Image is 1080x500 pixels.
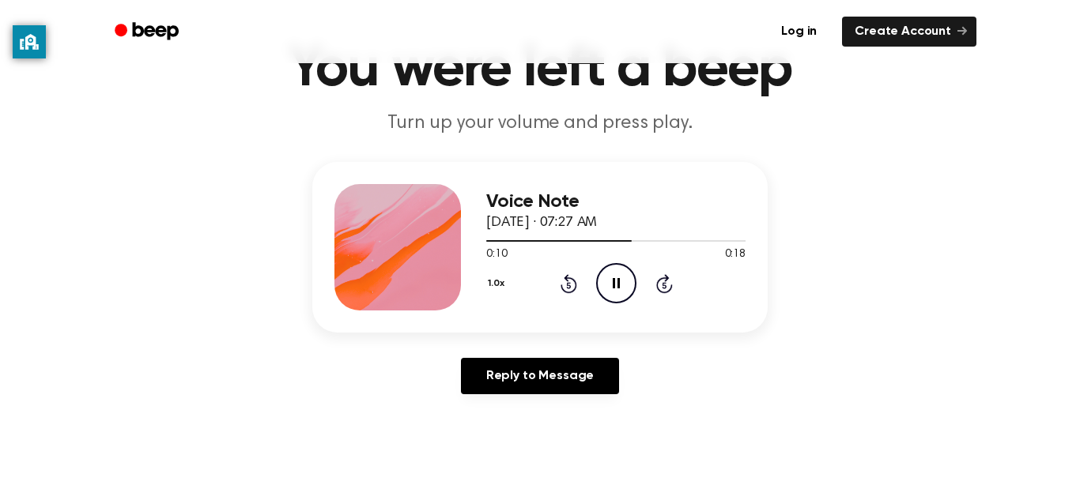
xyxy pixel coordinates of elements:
[486,216,597,230] span: [DATE] · 07:27 AM
[725,246,746,263] span: 0:18
[842,17,976,47] a: Create Account
[104,17,193,47] a: Beep
[765,13,833,50] a: Log in
[461,358,619,394] a: Reply to Message
[486,246,507,263] span: 0:10
[486,270,510,297] button: 1.0x
[236,111,844,137] p: Turn up your volume and press play.
[13,25,46,58] button: privacy banner
[135,41,945,98] h1: You were left a beep
[486,191,746,212] h3: Voice Note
